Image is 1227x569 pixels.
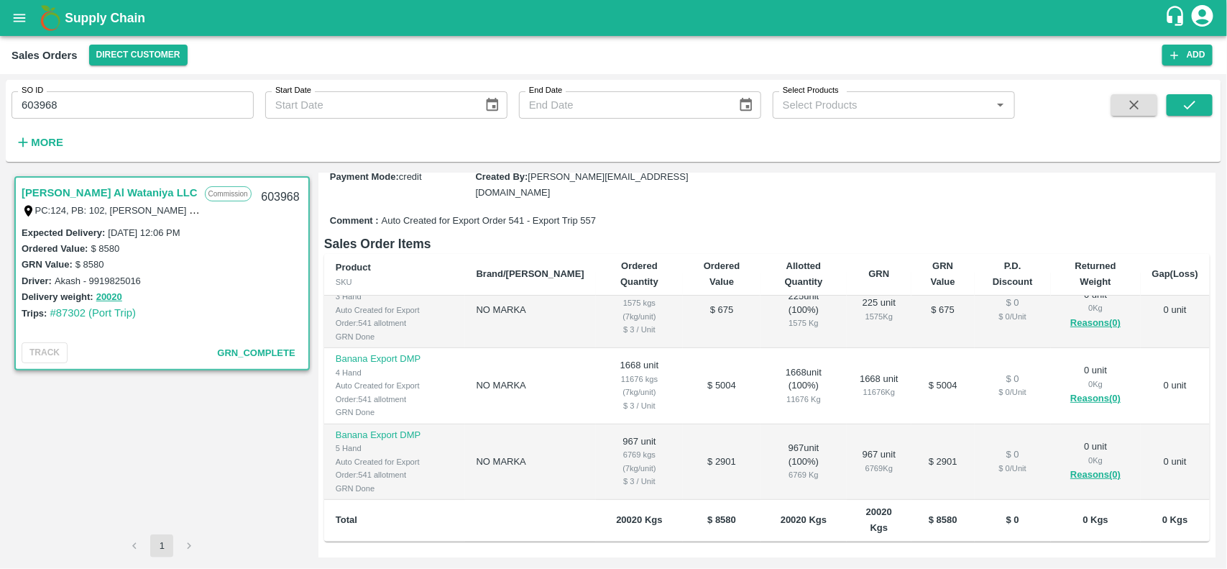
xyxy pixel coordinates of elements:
h6: Sales Order Items [324,234,1210,254]
label: Driver: [22,276,52,286]
button: Select DC [89,45,188,65]
b: Returned Weight [1075,260,1116,287]
b: $ 0 [1006,514,1019,525]
td: 1668 unit [596,348,683,424]
div: Auto Created for Export Order:541 allotment [336,455,454,482]
td: $ 2901 [683,424,760,501]
div: Sales Orders [12,46,78,65]
div: GRN Done [336,482,454,495]
div: 0 unit [1062,440,1129,483]
div: 1668 unit [858,373,900,399]
label: GRN Value: [22,259,73,270]
td: NO MARKA [465,424,596,501]
button: Reasons(0) [1062,315,1129,332]
b: 20020 Kgs [781,514,827,525]
div: 11676 kgs (7kg/unit) [607,373,671,399]
div: 1575 Kg [858,310,900,323]
a: [PERSON_NAME] Al Wataniya LLC [22,183,198,202]
p: Banana Export DMP [336,352,454,366]
label: Payment Mode : [330,171,399,182]
label: [DATE] 12:06 PM [108,227,180,238]
div: 1668 unit ( 100 %) [772,366,835,406]
label: Akash - 9919825016 [55,276,141,286]
b: Ordered Value [704,260,740,287]
input: Start Date [265,91,473,119]
b: Supply Chain [65,11,145,25]
div: 0 Kg [1062,454,1129,467]
div: Auto Created for Export Order:541 allotment [336,379,454,406]
input: End Date [519,91,727,119]
button: 20020 [96,289,122,306]
td: $ 2901 [911,424,975,501]
b: Total [336,514,357,525]
nav: pagination navigation [121,534,203,557]
td: $ 5004 [911,348,975,424]
div: 6769 Kg [858,462,900,475]
div: account of current user [1190,3,1215,33]
div: 4 Hand [336,366,454,379]
b: $ 8580 [929,514,957,525]
div: $ 0 / Unit [986,462,1039,475]
label: Trips: [22,308,47,319]
div: 11676 Kg [772,393,835,406]
td: $ 5004 [683,348,760,424]
div: $ 0 [986,373,1039,386]
button: Choose date [732,91,760,119]
span: credit [399,171,422,182]
b: P.D. Discount [993,260,1033,287]
span: Auto Created for Export Order 541 - Export Trip 557 [382,214,596,228]
td: $ 675 [683,273,760,349]
td: 0 unit [1141,424,1210,501]
div: 967 unit [858,448,900,475]
b: GRN Value [931,260,955,287]
td: 225 unit [596,273,683,349]
input: Enter SO ID [12,91,254,119]
div: GRN Done [336,330,454,343]
b: 0 Kgs [1083,514,1108,525]
a: Supply Chain [65,8,1164,28]
b: Ordered Quantity [620,260,658,287]
div: $ 0 [986,448,1039,462]
div: 967 unit ( 100 %) [772,442,835,482]
label: PC:124, PB: 102, [PERSON_NAME] Central Fruits & Vegetable Market [GEOGRAPHIC_DATA], [GEOGRAPHIC_D... [35,204,860,216]
td: $ 675 [911,273,975,349]
div: SKU [336,276,454,288]
div: 225 unit [858,296,900,323]
label: $ 8580 [75,259,104,270]
label: Start Date [275,85,311,96]
b: $ 8580 [707,514,736,525]
b: Gap(Loss) [1152,268,1198,279]
label: Expected Delivery : [22,227,105,238]
div: 0 unit [1062,364,1129,407]
p: Banana Export DMP [336,429,454,442]
b: GRN [868,268,889,279]
strong: More [31,137,63,148]
td: NO MARKA [465,273,596,349]
b: Product [336,262,371,273]
button: page 1 [150,534,173,557]
div: Auto Created for Export Order:541 allotment [336,304,454,330]
button: Reasons(0) [1062,391,1129,407]
div: 6769 kgs (7kg/unit) [607,448,671,475]
button: open drawer [3,1,36,35]
button: Add [1162,45,1213,65]
div: 11676 Kg [858,386,900,399]
label: End Date [529,85,562,96]
div: 6769 Kg [772,468,835,481]
span: GRN_Complete [217,347,295,358]
button: More [12,130,67,155]
div: customer-support [1164,5,1190,31]
b: Allotted Quantity [785,260,823,287]
div: $ 0 / Unit [986,310,1039,323]
label: Created By : [475,171,528,182]
div: GRN Done [336,406,454,419]
input: Select Products [777,96,987,114]
button: Open [991,96,1010,114]
td: 967 unit [596,424,683,501]
div: 225 unit ( 100 %) [772,290,835,330]
button: Choose date [479,91,506,119]
a: #87302 (Port Trip) [50,307,136,319]
b: Brand/[PERSON_NAME] [477,268,584,279]
b: 20020 Kgs [616,514,662,525]
label: SO ID [22,85,43,96]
